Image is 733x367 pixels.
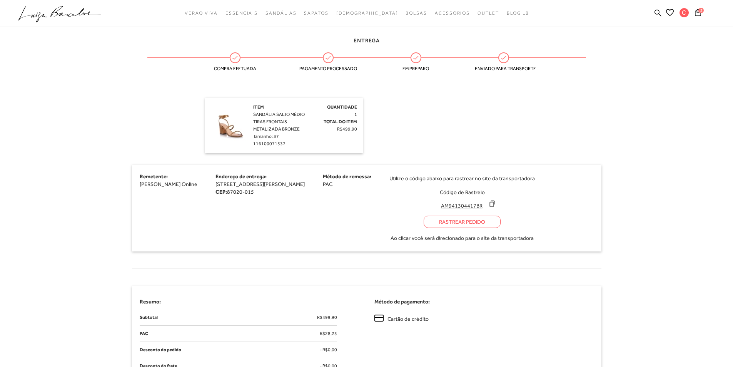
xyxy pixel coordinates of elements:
[140,346,181,354] span: Desconto do pedido
[435,6,470,20] a: noSubCategoriesText
[354,112,357,117] span: 1
[327,104,357,110] span: Quantidade
[324,119,357,124] span: Total do Item
[320,347,322,352] span: -
[323,181,332,187] span: PAC
[354,37,380,44] span: Entrega
[680,8,689,17] span: C
[507,6,529,20] a: BLOG LB
[253,134,279,139] span: Tamanho: 37
[215,189,227,195] strong: CEP:
[387,315,429,323] span: Cartão de crédito
[478,6,499,20] a: noSubCategoriesText
[206,66,264,71] span: Compra efetuada
[304,6,328,20] a: noSubCategoriesText
[215,173,267,179] span: Endereço de entrega:
[435,10,470,16] span: Acessórios
[406,6,427,20] a: noSubCategoriesText
[389,174,535,182] span: Utilize o código abaixo para rastrear no site da transportadora
[211,104,249,142] img: SANDÁLIA SALTO MÉDIO TIRAS FRONTAIS METALIZADA BRONZE
[320,330,337,338] span: R$28,23
[140,330,148,338] span: PAC
[406,10,427,16] span: Bolsas
[253,141,286,146] span: 116100071537
[323,173,371,179] span: Método de remessa:
[336,10,398,16] span: [DEMOGRAPHIC_DATA]
[253,112,305,132] span: SANDÁLIA SALTO MÉDIO TIRAS FRONTAIS METALIZADA BRONZE
[337,126,357,132] span: R$499,90
[225,10,258,16] span: Essenciais
[140,298,359,306] h4: Resumo:
[676,8,693,20] button: C
[475,66,533,71] span: Enviado para transporte
[140,313,158,322] span: Subtotal
[336,6,398,20] a: noSubCategoriesText
[185,10,218,16] span: Verão Viva
[140,173,168,179] span: Remetente:
[507,10,529,16] span: BLOG LB
[424,216,501,228] a: Rastrear Pedido
[227,189,254,195] span: 87020-015
[317,313,337,322] span: R$499,90
[225,6,258,20] a: noSubCategoriesText
[253,104,264,110] span: Item
[440,189,485,195] span: Código de Rastreio
[304,10,328,16] span: Sapatos
[698,8,704,13] span: 3
[391,234,534,242] span: Ao clicar você será direcionado para o site da transportadora
[299,66,357,71] span: Pagamento processado
[185,6,218,20] a: noSubCategoriesText
[322,347,337,352] span: R$0,00
[693,8,703,19] button: 3
[374,298,594,306] h4: Método de pagamento:
[478,10,499,16] span: Outlet
[265,10,296,16] span: Sandálias
[387,66,445,71] span: Em preparo
[265,6,296,20] a: noSubCategoriesText
[140,181,197,187] span: [PERSON_NAME] Online
[215,181,305,187] span: [STREET_ADDRESS][PERSON_NAME]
